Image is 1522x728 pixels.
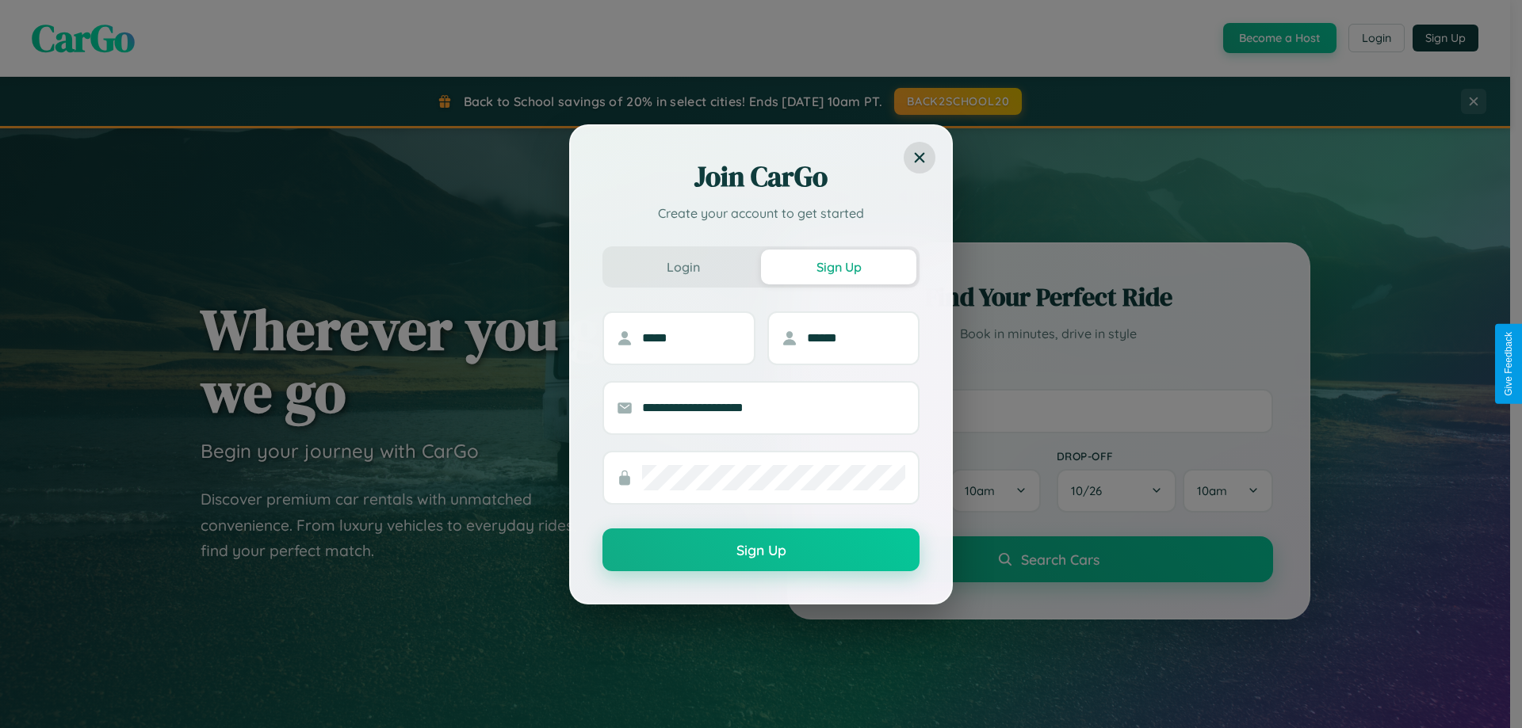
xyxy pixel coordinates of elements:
div: Give Feedback [1503,332,1514,396]
p: Create your account to get started [602,204,920,223]
h2: Join CarGo [602,158,920,196]
button: Sign Up [761,250,916,284]
button: Sign Up [602,528,920,571]
button: Login [606,250,761,284]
